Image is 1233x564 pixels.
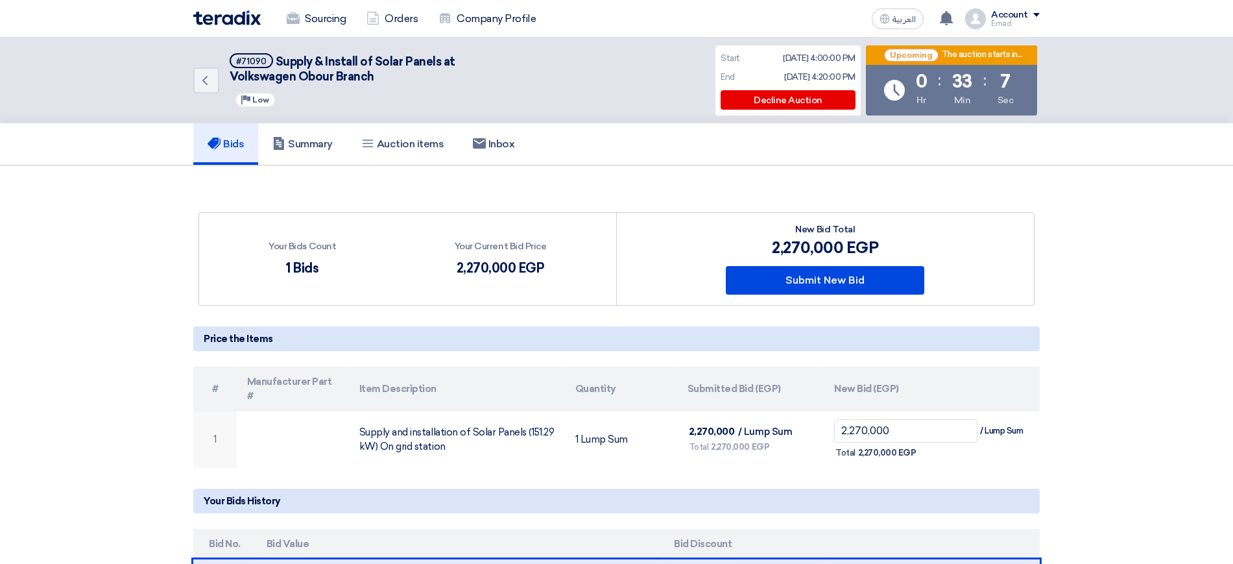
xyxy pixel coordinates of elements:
a: Orders [356,5,428,33]
h5: Auction items [361,138,444,151]
span: / Lump Sum [980,424,1023,437]
span: 2,270,000 [689,426,735,437]
span: Total [835,447,856,460]
div: [DATE] 4:00:00 PM [783,52,856,65]
th: Bid No. [193,529,256,559]
div: #71090 [236,57,267,66]
th: Item Description [349,367,565,411]
div: Emad [991,20,1040,27]
a: Summary [258,123,347,165]
th: # [193,367,237,411]
div: Your Bids Count [269,239,336,253]
h5: Inbox [473,138,515,151]
img: profile_test.png [965,8,986,29]
th: Bid Discount [664,529,826,559]
th: Bid Value [256,529,664,559]
div: Start [721,52,740,65]
h5: Your Bids History [193,489,1040,513]
img: Teradix logo [193,10,261,25]
div: 0 [916,73,928,91]
th: Quantity [565,367,677,411]
span: 2,270,000 EGP [858,447,916,460]
td: Supply and installation of Solar Panels (151.29 kW) On grid station [349,411,565,469]
td: 1 Lump Sum [565,411,677,469]
button: Submit New Bid [726,266,924,295]
h5: Supply & Install of Solar Panels at Volkswagen Obour Branch [230,53,515,85]
span: Supply & Install of Solar Panels at Volkswagen Obour Branch [230,55,455,84]
td: 1 [193,411,237,469]
span: 2,270,000 EGP [711,441,769,454]
div: New Bid Total [726,223,924,236]
h5: Price the Items [193,326,1040,351]
div: 2,270,000 EGP [455,258,546,278]
div: Your Current Bid Price [455,239,546,253]
div: Min [954,93,971,107]
div: Account [991,10,1028,21]
span: Upcoming [883,48,939,62]
div: 2,270,000 EGP [726,236,924,260]
h5: Summary [272,138,333,151]
div: 7 [1000,73,1011,91]
a: Auction items [347,123,459,165]
a: Sourcing [276,5,356,33]
th: New Bid (EGP) [824,367,1040,411]
th: Submitted Bid (EGP) [677,367,824,411]
div: : [983,69,987,92]
span: العربية [892,15,916,24]
span: Total [689,441,709,454]
div: 1 Bids [269,258,336,278]
span: / Lump Sum [738,426,792,437]
div: Decline Auction [721,90,856,110]
div: Sec [998,93,1014,107]
div: Hr [916,93,926,107]
div: End [721,71,735,84]
a: Bids [193,123,258,165]
a: Inbox [459,123,529,165]
h5: Bids [208,138,244,151]
div: The auction starts in... [942,49,1022,60]
div: : [938,69,941,92]
button: العربية [872,8,924,29]
div: 33 [952,73,972,91]
a: Company Profile [428,5,546,33]
th: Manufacturer Part # [237,367,349,411]
span: Low [252,95,269,104]
div: [DATE] 4:20:00 PM [784,71,856,84]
